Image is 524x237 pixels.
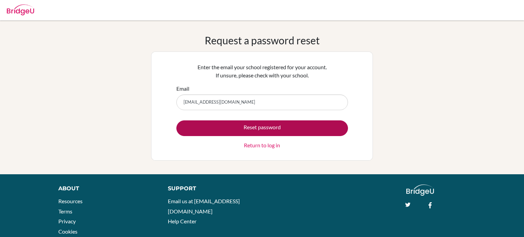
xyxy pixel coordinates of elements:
a: Cookies [58,228,77,235]
a: Terms [58,208,72,214]
label: Email [176,85,189,93]
a: Help Center [168,218,196,224]
button: Reset password [176,120,348,136]
a: Resources [58,198,83,204]
img: Bridge-U [7,4,34,15]
img: logo_white@2x-f4f0deed5e89b7ecb1c2cc34c3e3d731f90f0f143d5ea2071677605dd97b5244.png [406,184,434,196]
a: Privacy [58,218,76,224]
p: Enter the email your school registered for your account. If unsure, please check with your school. [176,63,348,79]
a: Return to log in [244,141,280,149]
div: About [58,184,152,193]
div: Support [168,184,255,193]
h1: Request a password reset [205,34,320,46]
a: Email us at [EMAIL_ADDRESS][DOMAIN_NAME] [168,198,240,214]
